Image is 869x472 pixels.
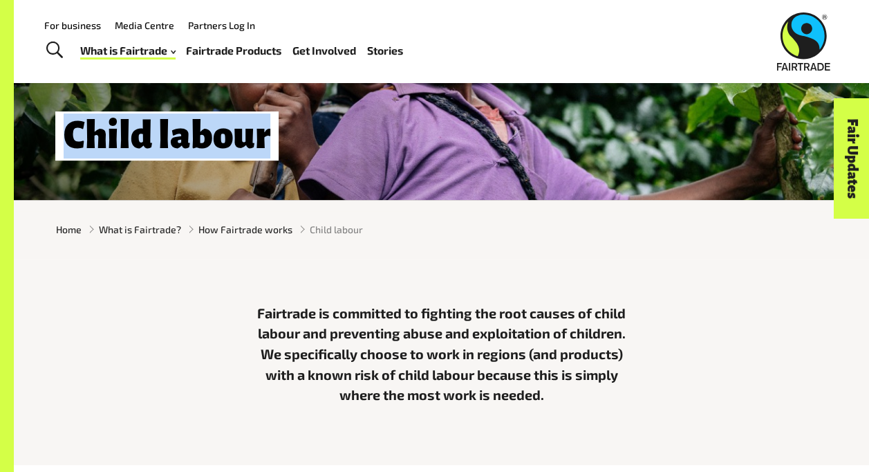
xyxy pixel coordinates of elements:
span: Child labour [310,222,363,237]
a: Fairtrade Products [186,41,281,60]
a: Media Centre [115,19,174,31]
a: What is Fairtrade [80,41,176,60]
span: Fairtrade is committed to fighting the root causes of child labour and preventing abuse and explo... [257,305,626,403]
a: Toggle Search [37,33,71,68]
a: For business [44,19,101,31]
a: Stories [367,41,403,60]
img: Fairtrade Australia New Zealand logo [777,12,830,71]
a: Home [56,222,82,237]
a: What is Fairtrade? [99,222,181,237]
a: How Fairtrade works [198,222,292,237]
a: Get Involved [292,41,356,60]
a: Partners Log In [188,19,255,31]
h1: Child labour [55,111,279,161]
